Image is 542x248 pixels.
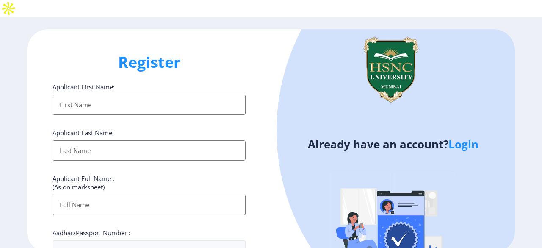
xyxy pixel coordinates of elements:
[53,174,114,191] label: Applicant Full Name : (As on marksheet)
[277,137,509,151] h4: Already have an account?
[53,195,246,215] input: Full Name
[53,228,130,237] label: Aadhar/Passport Number :
[53,52,246,72] h1: Register
[53,128,114,137] label: Applicant Last Name:
[351,29,431,110] img: logo
[53,95,246,115] input: First Name
[448,137,478,152] a: Login
[53,83,115,91] label: Applicant First Name:
[53,140,246,161] input: Last Name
